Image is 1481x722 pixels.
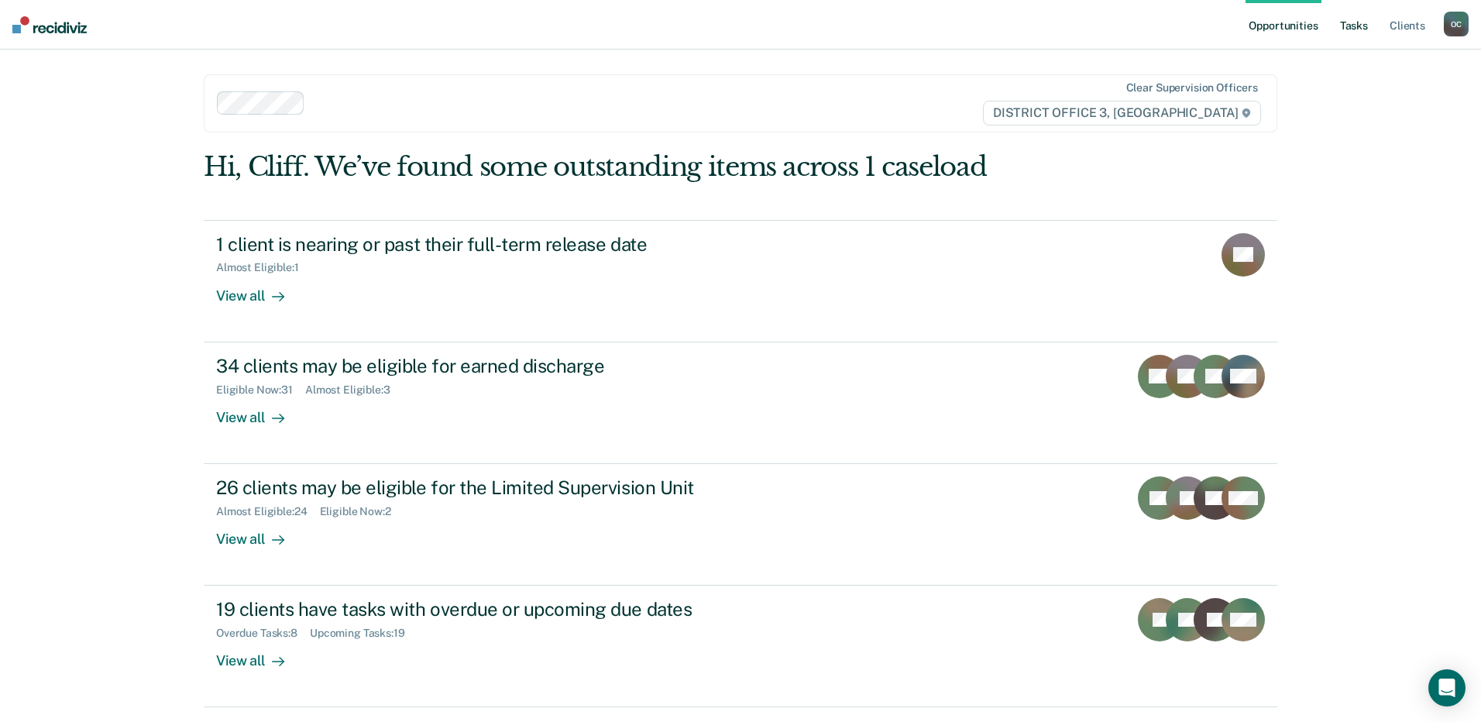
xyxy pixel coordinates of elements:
span: DISTRICT OFFICE 3, [GEOGRAPHIC_DATA] [983,101,1261,125]
div: View all [216,518,303,548]
div: Overdue Tasks : 8 [216,627,310,640]
div: Almost Eligible : 1 [216,261,311,274]
div: 1 client is nearing or past their full-term release date [216,233,760,256]
a: 26 clients may be eligible for the Limited Supervision UnitAlmost Eligible:24Eligible Now:2View all [204,464,1277,586]
div: Hi, Cliff. We’ve found some outstanding items across 1 caseload [204,151,1063,183]
div: O C [1444,12,1469,36]
button: OC [1444,12,1469,36]
a: 19 clients have tasks with overdue or upcoming due datesOverdue Tasks:8Upcoming Tasks:19View all [204,586,1277,707]
div: Clear supervision officers [1126,81,1258,95]
div: View all [216,640,303,670]
div: 19 clients have tasks with overdue or upcoming due dates [216,598,760,621]
a: 34 clients may be eligible for earned dischargeEligible Now:31Almost Eligible:3View all [204,342,1277,464]
a: 1 client is nearing or past their full-term release dateAlmost Eligible:1View all [204,220,1277,342]
div: Upcoming Tasks : 19 [310,627,417,640]
div: Almost Eligible : 3 [305,383,403,397]
div: View all [216,396,303,426]
div: 34 clients may be eligible for earned discharge [216,355,760,377]
div: Open Intercom Messenger [1428,669,1466,707]
div: Eligible Now : 2 [320,505,404,518]
div: 26 clients may be eligible for the Limited Supervision Unit [216,476,760,499]
div: View all [216,274,303,304]
img: Recidiviz [12,16,87,33]
div: Eligible Now : 31 [216,383,305,397]
div: Almost Eligible : 24 [216,505,320,518]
